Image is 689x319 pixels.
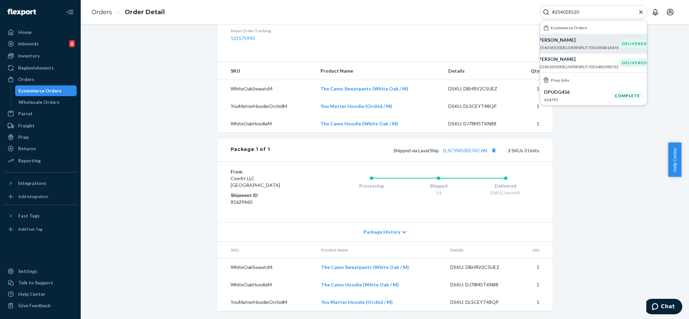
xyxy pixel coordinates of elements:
[18,29,32,36] div: Home
[217,80,315,98] td: WhiteOakSweatsM
[543,9,549,15] svg: Search Icon
[472,190,539,196] div: [DATE] 7pm MDT
[4,155,77,166] a: Reporting
[18,157,41,164] div: Reporting
[4,210,77,221] button: Fast Tags
[551,26,587,30] h6: Ecommerce Orders
[18,226,42,232] div: Add Fast Tag
[338,183,405,189] div: Processing
[217,97,315,115] td: YouMatterHoodieOrchidM
[537,45,619,50] p: #254018520DELIVERRSPLIT7053484818476
[231,146,270,155] div: Package 1 of 1
[231,199,311,205] dd: 81629460
[231,35,255,41] a: 131575990
[18,302,51,309] div: Give Feedback
[612,91,643,100] div: Complete
[217,62,315,80] th: SKU
[18,291,45,297] div: Help Center
[217,258,316,276] td: WhiteOakSweatsM
[18,194,48,199] div: Add Integration
[537,56,619,63] p: [PERSON_NAME]
[450,281,513,288] div: DSKU: DJ78M5TKN88
[405,190,472,196] div: 7/4
[519,258,553,276] td: 1
[270,146,539,155] div: 3 SKUs 3 Units
[4,74,77,85] a: Orders
[18,145,36,152] div: Returns
[646,299,682,316] iframe: Opens a widget where you can chat to one of our agents
[4,277,77,288] button: Talk to Support
[537,37,619,43] p: [PERSON_NAME]
[231,168,311,175] dt: From
[517,80,553,98] td: 1
[4,191,77,202] a: Add Integration
[18,76,34,83] div: Orders
[18,65,54,71] div: Replenishments
[18,40,39,47] div: Inbounds
[4,289,77,300] a: Help Center
[4,108,77,119] a: Parcel
[4,63,77,73] a: Replenishments
[668,143,681,177] button: Help Center
[393,148,498,153] span: Shipped via LaserShip
[490,146,498,155] button: Copy tracking number
[231,28,348,34] dt: Buyer Order Tracking
[4,266,77,277] a: Settings
[448,85,511,92] div: DSKU: DBHRV2C5UEZ
[448,103,511,110] div: DSKU: DLSCEYT48QP
[450,299,513,306] div: DSKU: DLSCEYT48QP
[18,99,60,106] div: Wholesale Orders
[519,242,553,258] th: Qty
[537,64,619,70] p: #254018500DELIVERRSPLIT7053482098732
[544,89,612,95] p: DPUDG456
[4,178,77,189] button: Integrations
[18,180,46,187] div: Integrations
[7,9,36,15] img: Flexport logo
[517,62,553,80] th: Qty
[63,5,77,19] button: Close Navigation
[549,9,632,15] input: Search Input
[18,134,29,141] div: Prep
[315,62,443,80] th: Product Name
[445,242,519,258] th: Details
[4,27,77,38] a: Home
[217,242,316,258] th: SKU
[316,242,445,258] th: Product Name
[69,40,75,47] div: 6
[638,9,644,16] button: Close Search
[18,212,40,219] div: Fast Tags
[4,120,77,131] a: Freight
[18,279,53,286] div: Talk to Support
[363,229,400,235] span: Package History
[217,115,315,132] td: WhiteOakHoodieM
[321,282,399,287] a: The Camo Hoodie (White Oak / M)
[649,5,662,19] button: Open notifications
[18,110,32,117] div: Parcel
[321,299,393,305] a: You Matter Hoodie (Orchid / M)
[320,121,398,126] a: The Camo Hoodie (White Oak / M)
[551,78,569,82] h6: Prep Jobs
[18,87,62,94] div: Ecommerce Orders
[443,62,517,80] th: Details
[320,103,392,109] a: You Matter Hoodie (Orchid / M)
[544,97,612,103] p: 614797
[4,143,77,154] a: Returns
[18,122,35,129] div: Freight
[4,224,77,235] a: Add Fast Tag
[517,97,553,115] td: 1
[519,293,553,311] td: 1
[231,192,311,199] dt: Shipment ID
[517,115,553,132] td: 1
[125,8,165,16] a: Order Detail
[18,268,37,275] div: Settings
[443,148,487,153] a: 1LSCYM10057KC6N
[217,293,316,311] td: YouMatterHoodieOrchidM
[18,52,40,59] div: Inventory
[4,38,77,49] a: Inbounds6
[15,85,77,96] a: Ecommerce Orders
[231,175,280,188] span: Comfrt LLC [GEOGRAPHIC_DATA]
[4,132,77,143] a: Prep
[472,183,539,189] div: Delivered
[86,2,170,22] ol: breadcrumbs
